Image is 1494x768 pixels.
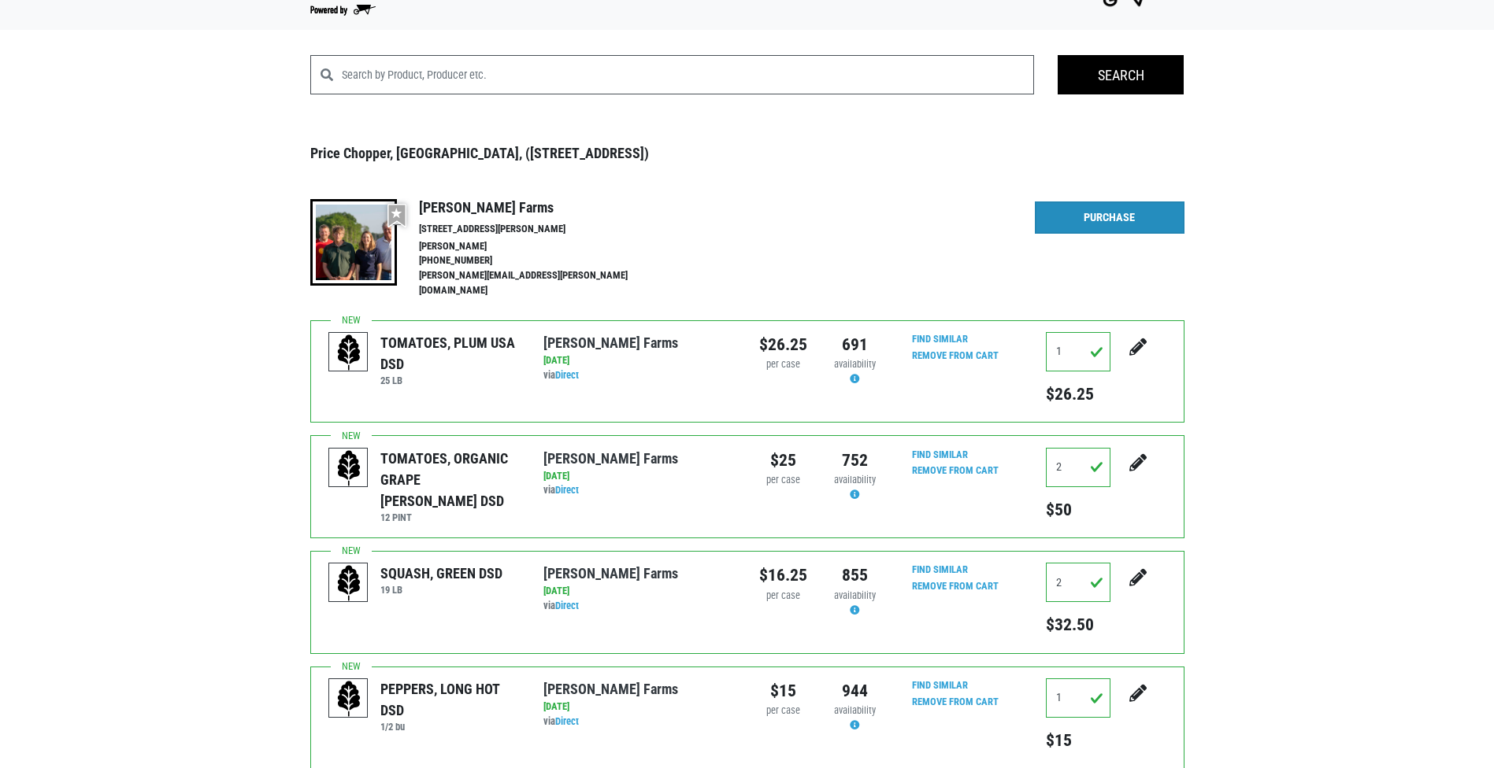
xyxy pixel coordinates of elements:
[1046,678,1110,718] input: Qty
[831,678,879,703] div: 944
[1035,201,1184,234] a: Purchase
[903,578,1008,596] input: Remove From Cart
[555,484,579,496] a: Direct
[543,483,735,498] div: via
[555,369,579,381] a: Direct
[329,679,369,718] img: placeholder-variety-43d6402dacf2d531de610a020419775a.svg
[912,333,968,345] a: Find Similar
[555,600,579,611] a: Direct
[380,448,520,511] div: TOMATOES, ORGANIC GRAPE [PERSON_NAME] DSD
[329,563,369,603] img: placeholder-variety-43d6402dacf2d531de610a020419775a.svg
[419,222,662,237] li: [STREET_ADDRESS][PERSON_NAME]
[903,347,1008,365] input: Remove From Cart
[543,700,735,714] div: [DATE]
[380,511,520,523] h6: 12 PINT
[419,199,662,216] h4: [PERSON_NAME] Farms
[543,469,735,484] div: [DATE]
[380,332,520,375] div: TOMATOES, PLUM USA DSD
[555,715,579,727] a: Direct
[380,721,520,733] h6: 1/2 bu
[831,563,879,588] div: 855
[1046,615,1110,635] h5: $32.50
[380,563,502,584] div: SQUASH, GREEN DSD
[834,358,876,370] span: availability
[1046,730,1110,751] h5: $15
[543,599,735,614] div: via
[310,145,1184,162] h3: Price Chopper, [GEOGRAPHIC_DATA], ([STREET_ADDRESS])
[1046,563,1110,602] input: Qty
[419,253,662,268] li: [PHONE_NUMBER]
[759,473,807,488] div: per case
[759,589,807,604] div: per case
[329,449,369,488] img: placeholder-variety-43d6402dacf2d531de610a020419775a.svg
[543,714,735,729] div: via
[543,681,678,697] a: [PERSON_NAME] Farms
[380,678,520,721] div: PEPPERS, LONG HOT DSD
[380,375,520,386] h6: 25 LB
[912,679,968,691] a: Find Similar
[831,332,879,357] div: 691
[342,55,1035,94] input: Search by Product, Producer etc.
[1046,448,1110,487] input: Qty
[759,448,807,473] div: $25
[834,704,876,716] span: availability
[1058,55,1184,94] input: Search
[903,693,1008,711] input: Remove From Cart
[419,239,662,254] li: [PERSON_NAME]
[543,584,735,599] div: [DATE]
[329,333,369,372] img: placeholder-variety-43d6402dacf2d531de610a020419775a.svg
[1046,384,1110,404] h5: $26.25
[759,357,807,372] div: per case
[543,334,678,351] a: [PERSON_NAME] Farms
[543,565,678,582] a: [PERSON_NAME] Farms
[419,268,662,298] li: [PERSON_NAME][EMAIL_ADDRESS][PERSON_NAME][DOMAIN_NAME]
[759,332,807,357] div: $26.25
[759,563,807,588] div: $16.25
[1046,500,1110,520] h5: $50
[831,448,879,473] div: 752
[912,449,968,460] a: Find Similar
[543,450,678,467] a: [PERSON_NAME] Farms
[543,368,735,383] div: via
[310,199,397,286] img: thumbnail-8a08f3346781c529aa742b86dead986c.jpg
[834,589,876,601] span: availability
[912,563,968,575] a: Find Similar
[1046,332,1110,371] input: Qty
[759,703,807,718] div: per case
[380,584,502,596] h6: 19 LB
[310,5,376,16] img: Powered by Big Wheelbarrow
[543,353,735,368] div: [DATE]
[834,474,876,486] span: availability
[903,462,1008,480] input: Remove From Cart
[759,678,807,703] div: $15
